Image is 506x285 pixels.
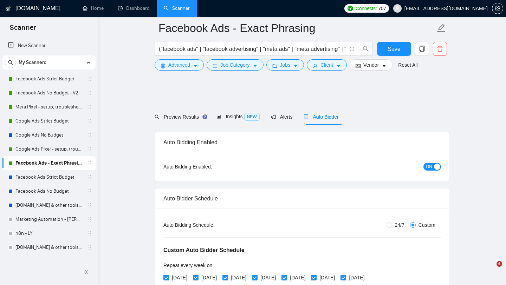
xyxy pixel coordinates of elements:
span: Preview Results [155,114,205,120]
button: userClientcaret-down [307,59,347,71]
span: [DATE] [346,274,367,281]
div: Auto Bidder Schedule [163,188,441,208]
span: Job Category [220,61,249,69]
div: Tooltip anchor [202,114,208,120]
span: robot [304,114,309,119]
span: caret-down [293,63,298,68]
a: Google Ads Pixel - setup, troubleshooting, tracking [15,142,82,156]
span: [DATE] [169,274,190,281]
span: holder [86,146,92,152]
span: edit [437,24,446,33]
span: idcard [356,63,361,68]
button: idcardVendorcaret-down [350,59,393,71]
input: Scanner name... [158,19,435,37]
input: Search Freelance Jobs... [159,45,346,53]
a: homeHome [83,5,104,11]
a: searchScanner [164,5,190,11]
span: search [359,46,372,52]
span: setting [492,6,503,11]
span: My Scanners [19,55,46,69]
a: setting [492,6,503,11]
span: Connects: [356,5,377,12]
button: Save [377,42,411,56]
span: Alerts [271,114,293,120]
span: holder [86,188,92,194]
span: holder [86,245,92,250]
a: Reset All [398,61,417,69]
span: delete [433,46,447,52]
a: Marketing Automation - [PERSON_NAME] [15,254,82,269]
iframe: Intercom live chat [482,261,499,278]
span: holder [86,259,92,264]
span: double-left [84,269,91,276]
div: Auto Bidding Schedule: [163,221,256,229]
button: delete [433,42,447,56]
span: Custom [416,221,438,229]
span: search [5,60,16,65]
span: holder [86,160,92,166]
span: bars [213,63,218,68]
span: holder [86,174,92,180]
a: Facebook Ads No Budget [15,184,82,198]
span: Advanced [168,61,190,69]
span: user [313,63,318,68]
span: Save [388,45,400,53]
span: area-chart [216,114,221,119]
a: [DOMAIN_NAME] & other tools - [PERSON_NAME] [15,198,82,212]
span: [DATE] [258,274,279,281]
li: My Scanners [2,55,96,283]
a: Google Ads No Budget [15,128,82,142]
span: caret-down [336,63,341,68]
span: search [155,114,160,119]
button: search [5,57,16,68]
span: [DATE] [287,274,308,281]
span: [DATE] [199,274,220,281]
a: Facebook Ads - Exact Phrasing [15,156,82,170]
a: Google Ads Strict Budget [15,114,82,128]
span: Jobs [280,61,291,69]
span: holder [86,104,92,110]
span: user [395,6,400,11]
span: caret-down [382,63,387,68]
a: dashboardDashboard [118,5,150,11]
span: Repeat every week on [163,263,212,268]
span: NEW [244,113,260,121]
span: caret-down [253,63,258,68]
button: barsJob Categorycaret-down [207,59,263,71]
span: caret-down [193,63,198,68]
button: settingAdvancedcaret-down [155,59,204,71]
span: holder [86,90,92,96]
span: 4 [497,261,502,267]
span: Client [320,61,333,69]
span: notification [271,114,276,119]
span: holder [86,118,92,124]
a: Meta Pixel - setup, troubleshooting, tracking [15,100,82,114]
span: setting [161,63,166,68]
span: 24/7 [392,221,407,229]
span: holder [86,217,92,222]
span: ON [426,163,432,171]
img: upwork-logo.png [348,6,353,11]
a: Facebook Ads Strict Budget - V2 [15,72,82,86]
a: New Scanner [8,39,90,53]
div: Auto Bidding Enabled [163,132,441,152]
span: info-circle [350,47,354,51]
span: Insights [216,114,259,119]
span: holder [86,132,92,138]
span: Scanner [4,22,42,37]
a: [DOMAIN_NAME] & other tools - [PERSON_NAME] [15,240,82,254]
span: holder [86,231,92,236]
span: Auto Bidder [304,114,338,120]
a: Facebook Ads Strict Budget [15,170,82,184]
span: holder [86,76,92,82]
a: Marketing Automation - [PERSON_NAME] [15,212,82,226]
a: Facebook Ads No Budget - V2 [15,86,82,100]
span: holder [86,203,92,208]
a: n8n - LY [15,226,82,240]
button: setting [492,3,503,14]
h5: Custom Auto Bidder Schedule [163,246,245,254]
span: 707 [378,5,386,12]
img: logo [6,3,11,14]
button: folderJobscaret-down [266,59,304,71]
span: [DATE] [228,274,249,281]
